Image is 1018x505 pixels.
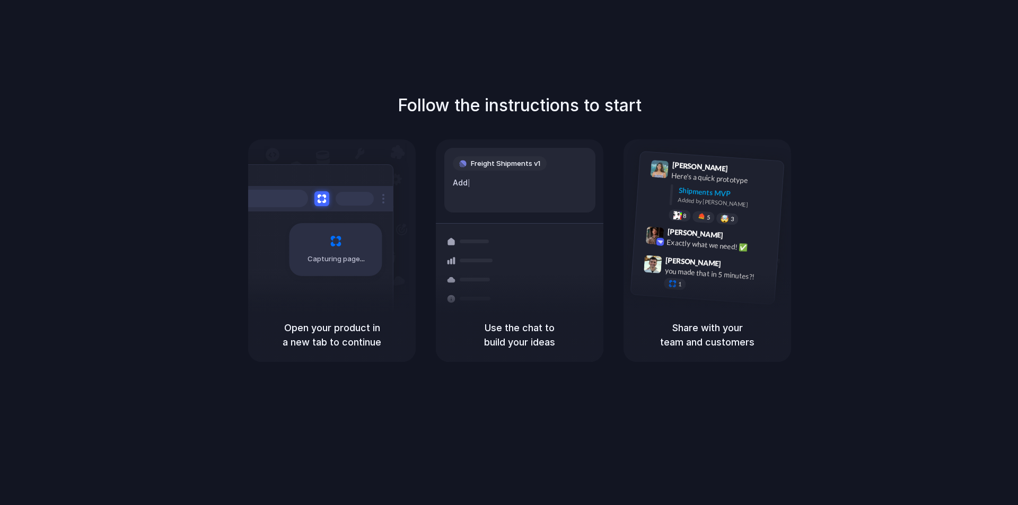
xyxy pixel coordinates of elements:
span: 9:47 AM [724,259,746,272]
span: 1 [678,281,682,287]
div: Added by [PERSON_NAME] [678,196,775,211]
div: 🤯 [721,215,730,223]
h5: Use the chat to build your ideas [449,321,591,349]
span: | [468,179,470,187]
span: 8 [683,212,687,218]
h5: Share with your team and customers [636,321,778,349]
span: [PERSON_NAME] [667,226,723,241]
div: Here's a quick prototype [671,170,777,188]
div: Exactly what we need! ✅ [666,236,773,254]
div: Add [453,177,587,189]
span: [PERSON_NAME] [672,159,728,174]
span: Capturing page [308,254,366,264]
div: Shipments MVP [678,185,776,202]
div: you made that in 5 minutes?! [664,265,770,283]
span: Freight Shipments v1 [471,158,540,169]
span: 3 [731,216,734,222]
h5: Open your product in a new tab to continue [261,321,403,349]
span: 9:42 AM [726,231,748,243]
span: 5 [707,215,710,220]
span: 9:41 AM [731,164,753,176]
span: [PERSON_NAME] [665,254,722,269]
h1: Follow the instructions to start [398,93,642,118]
